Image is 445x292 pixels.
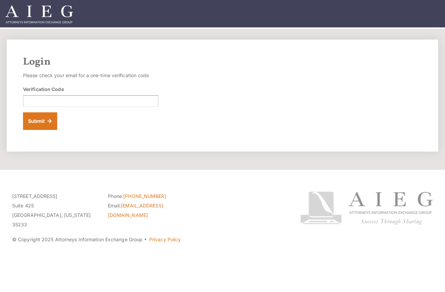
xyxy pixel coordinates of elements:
[123,193,166,199] a: [PHONE_NUMBER]
[5,5,73,23] img: Attorneys Information Exchange Group
[23,71,158,80] p: Please check your email for a one-time verification code
[23,56,422,68] h2: Login
[108,201,194,220] li: Email:
[108,192,194,201] li: Phone:
[23,112,57,130] button: Submit
[144,239,147,243] span: ·
[300,192,433,225] img: Attorneys Information Exchange Group logo
[149,237,181,242] a: Privacy Policy
[23,86,64,93] label: Verification Code
[12,235,289,244] p: © Copyright 2025 Attorneys Information Exchange Group
[12,192,98,229] p: [STREET_ADDRESS] Suite 425 [GEOGRAPHIC_DATA], [US_STATE] 35233
[108,203,163,218] a: [EMAIL_ADDRESS][DOMAIN_NAME]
